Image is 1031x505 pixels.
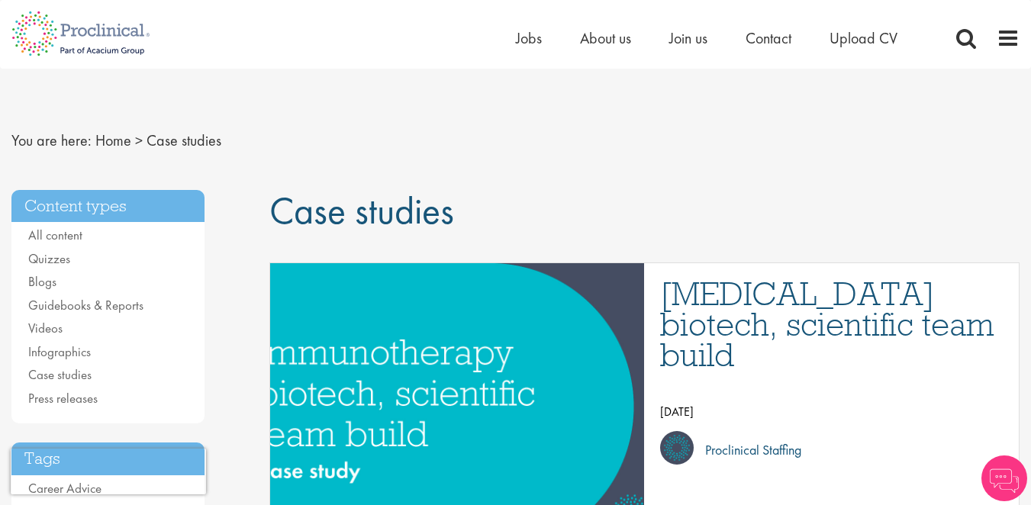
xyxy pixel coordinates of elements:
[28,297,143,314] a: Guidebooks & Reports
[28,390,98,407] a: Press releases
[135,130,143,150] span: >
[746,28,791,48] a: Contact
[11,130,92,150] span: You are here:
[28,366,92,383] a: Case studies
[28,227,82,243] a: All content
[11,190,205,223] h3: Content types
[660,431,1004,469] a: Proclinical Staffing Proclinical Staffing
[28,250,70,267] a: Quizzes
[830,28,897,48] a: Upload CV
[981,455,1027,501] img: Chatbot
[660,278,1004,370] a: [MEDICAL_DATA] biotech, scientific team build
[11,449,206,494] iframe: reCAPTCHA
[28,320,63,336] a: Videos
[694,439,801,462] p: Proclinical Staffing
[269,186,454,235] span: Case studies
[28,480,101,497] a: Career Advice
[95,130,131,150] a: breadcrumb link
[11,442,205,475] h3: Tags
[580,28,631,48] a: About us
[660,431,694,465] img: Proclinical Staffing
[660,400,1004,423] p: [DATE]
[660,278,1004,370] h3: Immunotherapy biotech, scientific team build
[516,28,542,48] a: Jobs
[669,28,707,48] a: Join us
[28,343,91,360] a: Infographics
[147,130,221,150] span: Case studies
[28,273,56,290] a: Blogs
